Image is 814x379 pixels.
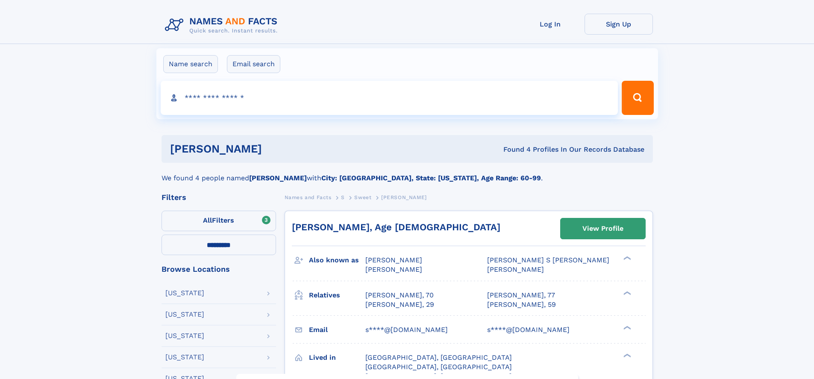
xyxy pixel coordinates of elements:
[249,174,307,182] b: [PERSON_NAME]
[622,81,653,115] button: Search Button
[165,332,204,339] div: [US_STATE]
[621,353,632,358] div: ❯
[621,290,632,296] div: ❯
[162,265,276,273] div: Browse Locations
[365,265,422,273] span: [PERSON_NAME]
[321,174,541,182] b: City: [GEOGRAPHIC_DATA], State: [US_STATE], Age Range: 60-99
[165,311,204,318] div: [US_STATE]
[365,353,512,361] span: [GEOGRAPHIC_DATA], [GEOGRAPHIC_DATA]
[162,211,276,231] label: Filters
[487,291,555,300] a: [PERSON_NAME], 77
[165,354,204,361] div: [US_STATE]
[309,323,365,337] h3: Email
[621,325,632,330] div: ❯
[162,14,285,37] img: Logo Names and Facts
[354,194,371,200] span: Sweet
[561,218,645,239] a: View Profile
[487,300,556,309] a: [PERSON_NAME], 59
[582,219,623,238] div: View Profile
[585,14,653,35] a: Sign Up
[163,55,218,73] label: Name search
[170,144,383,154] h1: [PERSON_NAME]
[365,363,512,371] span: [GEOGRAPHIC_DATA], [GEOGRAPHIC_DATA]
[365,300,434,309] a: [PERSON_NAME], 29
[621,256,632,261] div: ❯
[382,145,644,154] div: Found 4 Profiles In Our Records Database
[162,194,276,201] div: Filters
[309,253,365,267] h3: Also known as
[162,163,653,183] div: We found 4 people named with .
[341,194,345,200] span: S
[354,192,371,203] a: Sweet
[165,290,204,297] div: [US_STATE]
[285,192,332,203] a: Names and Facts
[203,216,212,224] span: All
[292,222,500,232] a: [PERSON_NAME], Age [DEMOGRAPHIC_DATA]
[341,192,345,203] a: S
[487,256,609,264] span: [PERSON_NAME] S [PERSON_NAME]
[161,81,618,115] input: search input
[365,291,434,300] a: [PERSON_NAME], 70
[381,194,427,200] span: [PERSON_NAME]
[309,350,365,365] h3: Lived in
[227,55,280,73] label: Email search
[365,256,422,264] span: [PERSON_NAME]
[309,288,365,303] h3: Relatives
[487,265,544,273] span: [PERSON_NAME]
[516,14,585,35] a: Log In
